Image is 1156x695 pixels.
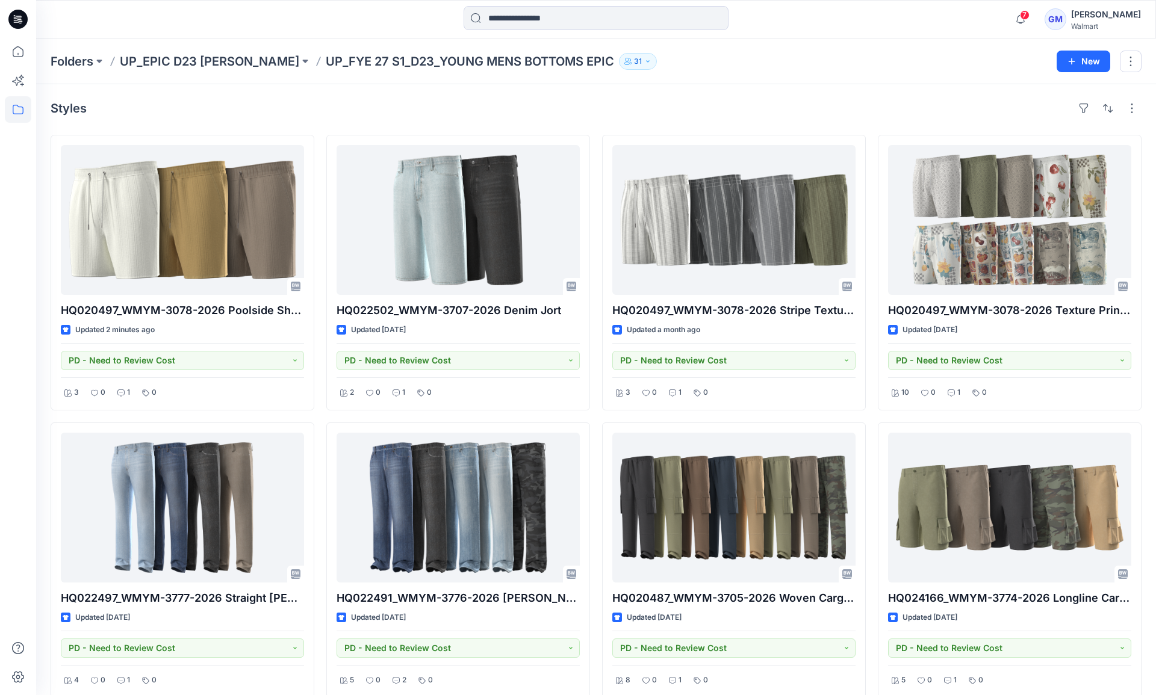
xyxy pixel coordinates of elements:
[337,433,580,582] a: HQ022491_WMYM-3776-2026 Baggy Jean
[326,53,614,70] p: UP_FYE 27 S1_D23_YOUNG MENS BOTTOMS EPIC
[351,611,406,624] p: Updated [DATE]
[901,674,906,687] p: 5
[888,145,1131,295] a: HQ020497_WMYM-3078-2026 Texture Print Short (set) Inseam 6”
[337,145,580,295] a: HQ022502_WMYM-3707-2026 Denim Jort
[612,145,856,295] a: HQ020497_WMYM-3078-2026 Stripe Texture Short (set) Inseam 6”
[679,674,682,687] p: 1
[74,674,79,687] p: 4
[350,386,354,399] p: 2
[337,590,580,607] p: HQ022491_WMYM-3776-2026 [PERSON_NAME]
[75,611,130,624] p: Updated [DATE]
[652,386,657,399] p: 0
[679,386,682,399] p: 1
[927,674,932,687] p: 0
[612,590,856,607] p: HQ020487_WMYM-3705-2026 Woven Cargo Pants
[51,53,93,70] a: Folders
[888,590,1131,607] p: HQ024166_WMYM-3774-2026 Longline Cargo Short-Inseam 12
[1045,8,1066,30] div: GM
[903,611,957,624] p: Updated [DATE]
[152,674,157,687] p: 0
[75,324,155,336] p: Updated 2 minutes ago
[427,386,432,399] p: 0
[402,386,405,399] p: 1
[337,302,580,319] p: HQ022502_WMYM-3707-2026 Denim Jort
[626,674,630,687] p: 8
[901,386,909,399] p: 10
[652,674,657,687] p: 0
[612,302,856,319] p: HQ020497_WMYM-3078-2026 Stripe Texture Short (set) Inseam 6”
[101,386,105,399] p: 0
[376,386,381,399] p: 0
[888,302,1131,319] p: HQ020497_WMYM-3078-2026 Texture Print Short (set) Inseam 6”
[1071,22,1141,31] div: Walmart
[982,386,987,399] p: 0
[351,324,406,336] p: Updated [DATE]
[350,674,354,687] p: 5
[931,386,936,399] p: 0
[626,386,630,399] p: 3
[127,386,130,399] p: 1
[627,324,700,336] p: Updated a month ago
[61,302,304,319] p: HQ020497_WMYM-3078-2026 Poolside Short (set) Inseam 6"
[61,145,304,295] a: HQ020497_WMYM-3078-2026 Poolside Short (set) Inseam 6"
[152,386,157,399] p: 0
[612,433,856,582] a: HQ020487_WMYM-3705-2026 Woven Cargo Pants
[101,674,105,687] p: 0
[1071,7,1141,22] div: [PERSON_NAME]
[619,53,657,70] button: 31
[957,386,960,399] p: 1
[978,674,983,687] p: 0
[127,674,130,687] p: 1
[61,590,304,607] p: HQ022497_WMYM-3777-2026 Straight [PERSON_NAME]
[428,674,433,687] p: 0
[954,674,957,687] p: 1
[376,674,381,687] p: 0
[634,55,642,68] p: 31
[402,674,406,687] p: 2
[120,53,299,70] a: UP_EPIC D23 [PERSON_NAME]
[903,324,957,336] p: Updated [DATE]
[51,101,87,116] h4: Styles
[61,433,304,582] a: HQ022497_WMYM-3777-2026 Straight Jean
[74,386,79,399] p: 3
[1020,10,1030,20] span: 7
[627,611,682,624] p: Updated [DATE]
[703,674,708,687] p: 0
[1057,51,1110,72] button: New
[703,386,708,399] p: 0
[888,433,1131,582] a: HQ024166_WMYM-3774-2026 Longline Cargo Short-Inseam 12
